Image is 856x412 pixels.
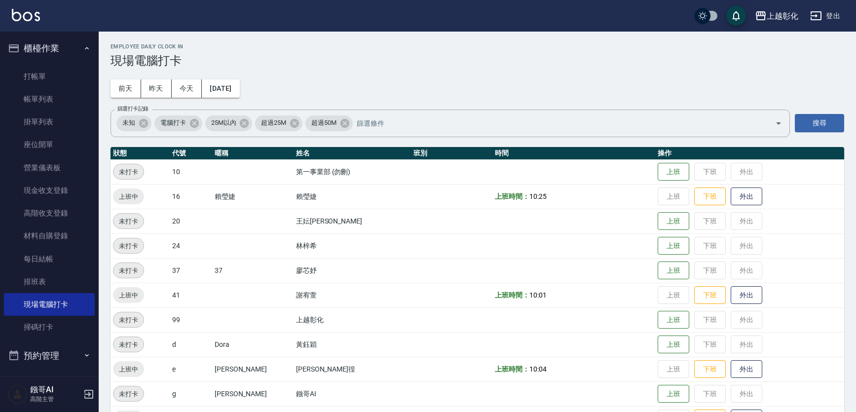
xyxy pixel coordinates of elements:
button: 昨天 [141,79,172,98]
th: 狀態 [111,147,170,160]
button: 外出 [731,286,762,304]
span: 未打卡 [113,315,144,325]
th: 操作 [655,147,844,160]
td: 上越彰化 [294,307,411,332]
a: 打帳單 [4,65,95,88]
p: 高階主管 [30,395,80,404]
td: e [170,357,212,381]
span: 10:01 [529,291,547,299]
button: 上班 [658,311,689,329]
div: 上越彰化 [767,10,798,22]
span: 未知 [116,118,141,128]
span: 電腦打卡 [154,118,192,128]
a: 營業儀表板 [4,156,95,179]
td: 16 [170,184,212,209]
button: 上班 [658,385,689,403]
td: Dora [212,332,294,357]
td: 37 [212,258,294,283]
td: [PERSON_NAME] [212,381,294,406]
th: 代號 [170,147,212,160]
label: 篩選打卡記錄 [117,105,149,112]
td: 37 [170,258,212,283]
td: 廖芯妤 [294,258,411,283]
div: 超過25M [255,115,302,131]
td: 王妘[PERSON_NAME] [294,209,411,233]
button: 下班 [694,187,726,206]
td: [PERSON_NAME] [212,357,294,381]
td: g [170,381,212,406]
h2: Employee Daily Clock In [111,43,844,50]
td: 黃鈺穎 [294,332,411,357]
div: 超過50M [305,115,353,131]
span: 未打卡 [113,167,144,177]
div: 未知 [116,115,151,131]
button: 外出 [731,187,762,206]
span: 10:25 [529,192,547,200]
button: 報表及分析 [4,368,95,394]
span: 未打卡 [113,265,144,276]
input: 篩選條件 [354,114,758,132]
span: 超過25M [255,118,292,128]
span: 10:04 [529,365,547,373]
span: 上班中 [113,364,144,375]
button: 上班 [658,237,689,255]
td: 賴瑩婕 [212,184,294,209]
td: 林梓希 [294,233,411,258]
a: 掛單列表 [4,111,95,133]
td: [PERSON_NAME]徨 [294,357,411,381]
span: 未打卡 [113,241,144,251]
button: 上班 [658,262,689,280]
button: 上越彰化 [751,6,802,26]
button: 登出 [806,7,844,25]
button: [DATE] [202,79,239,98]
b: 上班時間： [495,291,529,299]
button: 下班 [694,360,726,378]
a: 排班表 [4,270,95,293]
button: 櫃檯作業 [4,36,95,61]
span: 上班中 [113,191,144,202]
a: 座位開單 [4,133,95,156]
th: 暱稱 [212,147,294,160]
td: 鏹哥AI [294,381,411,406]
span: 超過50M [305,118,342,128]
a: 每日結帳 [4,248,95,270]
a: 材料自購登錄 [4,225,95,247]
button: save [726,6,746,26]
th: 姓名 [294,147,411,160]
a: 掃碼打卡 [4,316,95,338]
button: 前天 [111,79,141,98]
b: 上班時間： [495,192,529,200]
a: 帳單列表 [4,88,95,111]
div: 25M以內 [205,115,253,131]
td: 10 [170,159,212,184]
button: 下班 [694,286,726,304]
span: 未打卡 [113,216,144,226]
td: 20 [170,209,212,233]
span: 25M以內 [205,118,242,128]
td: 謝宥萱 [294,283,411,307]
td: d [170,332,212,357]
button: 上班 [658,336,689,354]
img: Logo [12,9,40,21]
button: 今天 [172,79,202,98]
a: 高階收支登錄 [4,202,95,225]
th: 時間 [492,147,655,160]
button: 上班 [658,163,689,181]
td: 99 [170,307,212,332]
button: 預約管理 [4,343,95,369]
td: 賴瑩婕 [294,184,411,209]
button: 外出 [731,360,762,378]
button: Open [771,115,786,131]
td: 41 [170,283,212,307]
td: 24 [170,233,212,258]
button: 上班 [658,212,689,230]
th: 班別 [411,147,492,160]
a: 現場電腦打卡 [4,293,95,316]
button: 搜尋 [795,114,844,132]
img: Person [8,384,28,404]
span: 上班中 [113,290,144,300]
b: 上班時間： [495,365,529,373]
div: 電腦打卡 [154,115,202,131]
h3: 現場電腦打卡 [111,54,844,68]
span: 未打卡 [113,339,144,350]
